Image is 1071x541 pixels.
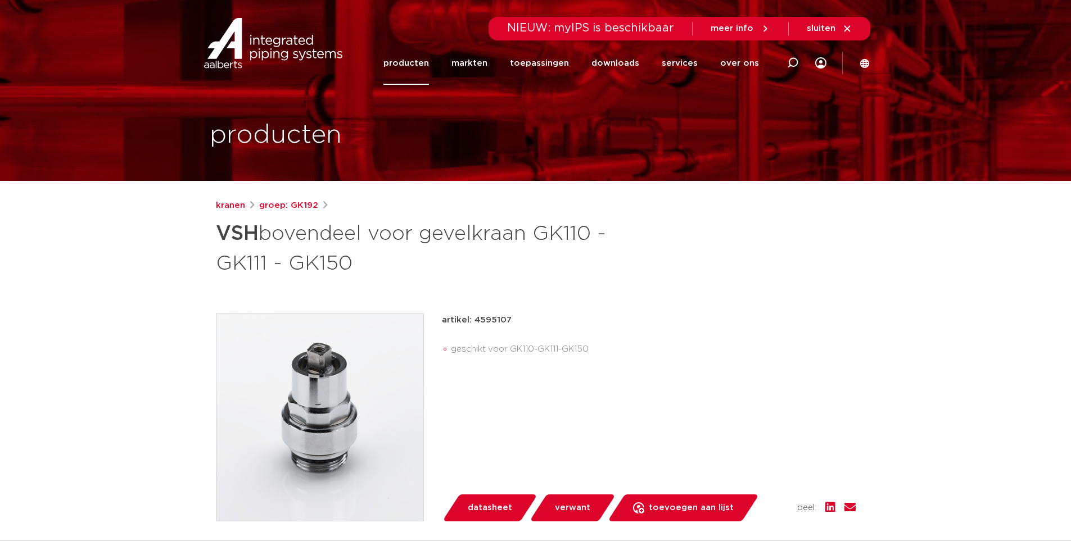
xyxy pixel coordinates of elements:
li: geschikt voor GK110-GK111-GK150 [451,340,856,358]
img: Product Image for VSH bovendeel voor gevelkraan GK110 - GK111 - GK150 [216,314,423,521]
a: over ons [720,42,759,85]
span: verwant [555,499,590,517]
a: datasheet [442,494,537,521]
a: services [662,42,698,85]
a: sluiten [807,24,852,34]
h1: bovendeel voor gevelkraan GK110 - GK111 - GK150 [216,217,638,278]
span: datasheet [468,499,512,517]
a: kranen [216,199,245,212]
strong: VSH [216,224,259,244]
a: markten [451,42,487,85]
a: toepassingen [510,42,569,85]
a: meer info [711,24,770,34]
p: artikel: 4595107 [442,313,512,327]
span: deel: [797,501,816,515]
a: groep: GK192 [259,199,318,212]
span: sluiten [807,24,835,33]
span: meer info [711,24,753,33]
span: toevoegen aan lijst [649,499,734,517]
a: verwant [529,494,616,521]
span: NIEUW: myIPS is beschikbaar [507,22,674,34]
a: producten [383,42,429,85]
h1: producten [210,117,342,153]
a: downloads [591,42,639,85]
nav: Menu [383,42,759,85]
